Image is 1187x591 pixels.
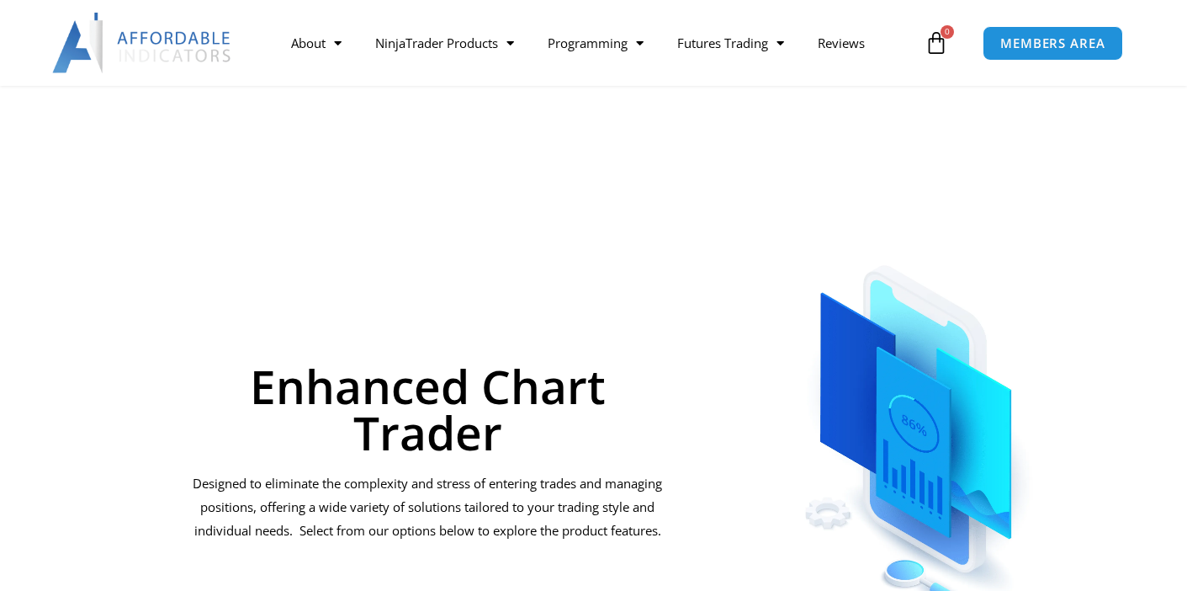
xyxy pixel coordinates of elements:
[983,26,1123,61] a: MEMBERS AREA
[52,13,233,73] img: LogoAI | Affordable Indicators – NinjaTrader
[941,25,954,39] span: 0
[531,24,660,62] a: Programming
[274,24,920,62] nav: Menu
[175,472,680,543] p: Designed to eliminate the complexity and stress of entering trades and managing positions, offeri...
[358,24,531,62] a: NinjaTrader Products
[801,24,882,62] a: Reviews
[899,19,973,67] a: 0
[175,363,680,455] h1: Enhanced Chart Trader
[1000,37,1105,50] span: MEMBERS AREA
[274,24,358,62] a: About
[660,24,801,62] a: Futures Trading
